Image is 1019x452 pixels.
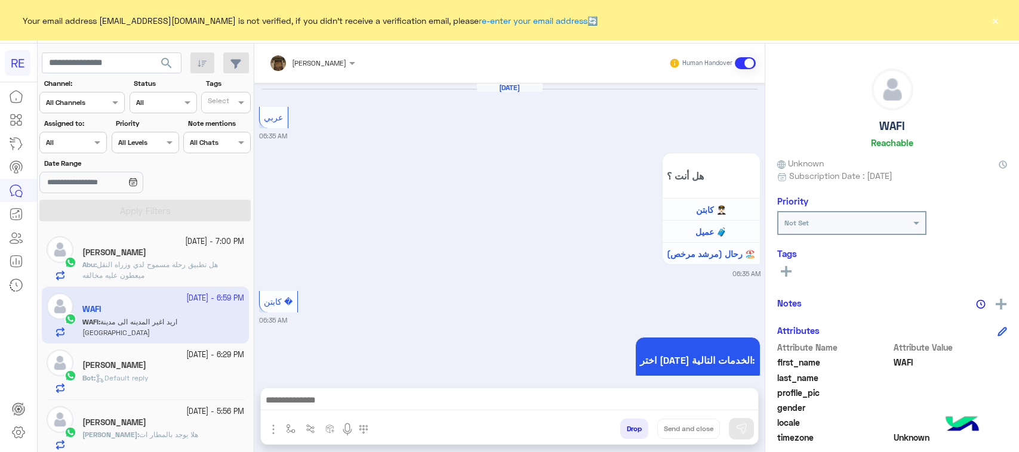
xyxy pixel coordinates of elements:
span: كابتن � [264,296,293,307]
img: select flow [286,424,295,434]
img: make a call [359,425,368,434]
span: gender [777,401,891,414]
span: عميل 🧳 [695,227,726,237]
div: RE [5,50,30,76]
h5: Abu Sultan [82,247,146,258]
img: WhatsApp [64,426,76,438]
button: search [152,52,181,78]
h5: WAFI [879,119,905,133]
label: Tags [206,78,250,89]
h5: يوسف العُمري ابو محمد [82,417,146,428]
span: عربي [264,112,283,122]
span: [PERSON_NAME] [292,58,346,67]
h6: [DATE] [477,83,543,92]
b: Not Set [784,218,809,227]
label: Note mentions [188,118,250,129]
b: : [82,260,97,269]
span: Attribute Value [894,341,1008,354]
h6: Priority [777,196,808,206]
span: null [894,401,1008,414]
small: 06:35 AM [259,131,287,141]
label: Assigned to: [44,118,106,129]
h6: Notes [777,298,802,308]
span: null [894,416,1008,429]
button: × [989,14,1001,26]
img: Trigger scenario [306,424,315,434]
img: send message [735,423,747,435]
img: WhatsApp [64,370,76,382]
small: [DATE] - 5:56 PM [186,406,244,417]
label: Priority [116,118,177,129]
span: last_name [777,371,891,384]
button: Apply Filters [39,200,251,221]
span: [PERSON_NAME] [82,430,137,439]
span: locale [777,416,891,429]
span: profile_pic [777,386,891,399]
img: defaultAdmin.png [47,349,73,376]
h6: Attributes [777,325,820,336]
img: add [996,299,1006,309]
button: select flow [281,419,301,438]
span: first_name [777,356,891,369]
small: Human Handover [682,58,732,68]
img: defaultAdmin.png [872,69,913,110]
span: Attribute Name [777,341,891,354]
span: كابتن 👨🏻‍✈️ [696,205,726,215]
img: hulul-logo.png [941,404,983,446]
button: Drop [620,419,648,439]
img: notes [976,299,986,309]
h6: Tags [777,248,1007,259]
small: 06:35 AM [732,269,761,278]
img: WhatsApp [64,256,76,268]
img: create order [325,424,335,434]
span: Unknown [777,157,824,169]
b: : [82,430,139,439]
span: Your email address [EMAIL_ADDRESS][DOMAIN_NAME] is not verified, if you didn't receive a verifica... [23,14,598,27]
label: Channel: [44,78,124,89]
label: Status [134,78,195,89]
span: Bot [82,373,94,382]
img: defaultAdmin.png [47,236,73,263]
span: Unknown [894,431,1008,444]
span: timezone [777,431,891,444]
img: defaultAdmin.png [47,406,73,433]
b: : [82,373,96,382]
small: [DATE] - 6:29 PM [186,349,244,361]
h5: خالد الغامدي [82,360,146,370]
a: re-enter your email address [479,16,587,26]
span: Subscription Date : [DATE] [789,169,892,182]
button: Send and close [657,419,720,439]
button: Trigger scenario [301,419,321,438]
span: هل تطبيق رحله مسموح لدي وزراه النقل ميعطون عليه مخالفه [82,260,218,280]
span: Default reply [96,373,149,382]
small: [DATE] - 7:00 PM [185,236,244,247]
span: Abu [82,260,95,269]
img: send voice note [340,422,355,436]
label: Date Range [44,158,178,169]
span: WAFI [894,356,1008,369]
span: رحال (مرشد مرخص) 🏖️ [667,249,755,259]
button: create order [321,419,340,438]
span: هل أنت ؟ [667,170,756,181]
span: هلا يوجد بالمطار ات [139,430,198,439]
span: search [159,56,174,70]
span: اختر [DATE] الخدمات التالية: [640,354,756,366]
img: send attachment [266,422,281,436]
h6: Reachable [871,137,913,148]
small: 06:35 AM [259,315,287,325]
div: Select [206,95,229,109]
